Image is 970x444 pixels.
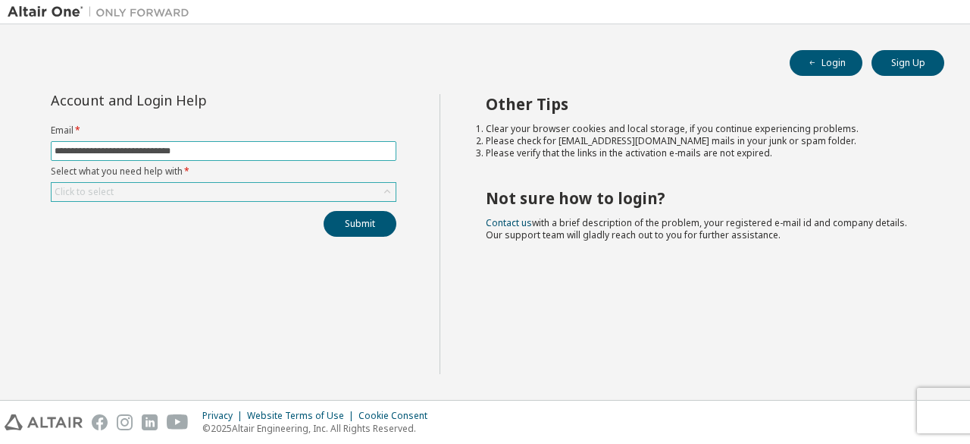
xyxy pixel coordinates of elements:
[202,410,247,422] div: Privacy
[92,414,108,430] img: facebook.svg
[202,422,436,435] p: © 2025 Altair Engineering, Inc. All Rights Reserved.
[486,135,918,147] li: Please check for [EMAIL_ADDRESS][DOMAIN_NAME] mails in your junk or spam folder.
[486,123,918,135] li: Clear your browser cookies and local storage, if you continue experiencing problems.
[117,414,133,430] img: instagram.svg
[790,50,862,76] button: Login
[55,186,114,198] div: Click to select
[486,147,918,159] li: Please verify that the links in the activation e-mails are not expired.
[871,50,944,76] button: Sign Up
[247,410,358,422] div: Website Terms of Use
[51,124,396,137] label: Email
[51,94,327,106] div: Account and Login Help
[52,183,396,201] div: Click to select
[51,165,396,178] label: Select what you need help with
[486,216,532,229] a: Contact us
[486,94,918,114] h2: Other Tips
[5,414,83,430] img: altair_logo.svg
[8,5,197,20] img: Altair One
[486,216,907,241] span: with a brief description of the problem, your registered e-mail id and company details. Our suppo...
[358,410,436,422] div: Cookie Consent
[324,211,396,237] button: Submit
[142,414,158,430] img: linkedin.svg
[486,188,918,208] h2: Not sure how to login?
[167,414,189,430] img: youtube.svg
